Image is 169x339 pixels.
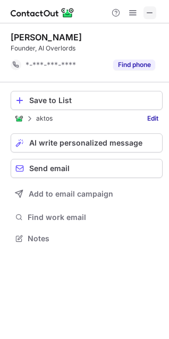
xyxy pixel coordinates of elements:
button: Add to email campaign [11,184,163,204]
p: aktos [36,115,53,122]
img: ContactOut [15,114,23,123]
span: AI write personalized message [29,139,142,147]
button: Send email [11,159,163,178]
div: [PERSON_NAME] [11,32,82,43]
img: ContactOut v5.3.10 [11,6,74,19]
div: Founder, AI Overlords [11,44,163,53]
button: Find work email [11,210,163,225]
button: Notes [11,231,163,246]
div: Save to List [29,96,158,105]
span: Find work email [28,213,158,222]
button: Save to List [11,91,163,110]
a: Edit [143,113,163,124]
span: Notes [28,234,158,243]
button: Reveal Button [113,60,155,70]
span: Add to email campaign [29,190,113,198]
button: AI write personalized message [11,133,163,152]
span: Send email [29,164,70,173]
